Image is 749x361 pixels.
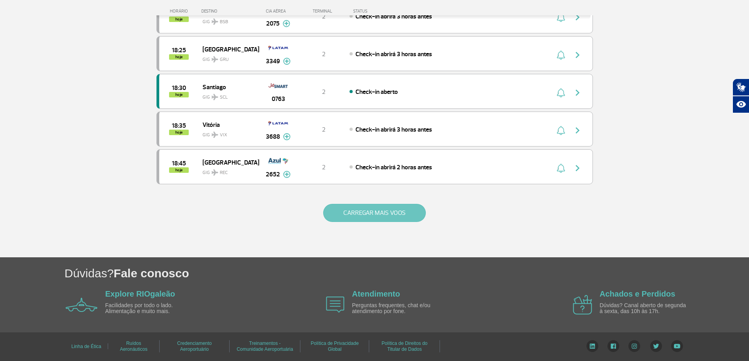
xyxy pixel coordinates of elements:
span: 2 [322,50,326,58]
span: VIX [220,132,227,139]
h1: Dúvidas? [64,265,749,281]
span: GIG [202,52,253,63]
span: 3688 [266,132,280,141]
span: Santiago [202,82,253,92]
div: STATUS [349,9,413,14]
span: 2025-08-28 18:45:00 [172,161,186,166]
p: Perguntas frequentes, chat e/ou atendimento por fone. [352,302,442,315]
span: [GEOGRAPHIC_DATA] [202,157,253,167]
span: hoje [169,167,189,173]
img: Facebook [607,340,619,352]
span: Vitória [202,119,253,130]
span: 2025-08-28 18:25:00 [172,48,186,53]
span: 2 [322,163,326,171]
img: sino-painel-voo.svg [557,88,565,97]
span: SCL [220,94,228,101]
img: destiny_airplane.svg [212,94,218,100]
span: 2 [322,88,326,96]
p: Facilidades por todo o lado. Alimentação e muito mais. [105,302,196,315]
img: airplane icon [66,298,98,312]
a: Ruídos Aeronáuticos [120,338,147,355]
span: hoje [169,92,189,97]
a: Política de Direitos do Titular de Dados [382,338,428,355]
div: CIA AÉREA [259,9,298,14]
img: seta-direita-painel-voo.svg [573,88,582,97]
img: seta-direita-painel-voo.svg [573,50,582,60]
img: sino-painel-voo.svg [557,50,565,60]
span: GIG [202,14,253,26]
img: mais-info-painel-voo.svg [283,20,290,27]
img: destiny_airplane.svg [212,132,218,138]
span: 2025-08-28 18:35:00 [172,123,186,128]
span: hoje [169,130,189,135]
p: Dúvidas? Canal aberto de segunda à sexta, das 10h às 17h. [600,302,690,315]
a: Linha de Ética [71,341,101,352]
img: seta-direita-painel-voo.svg [573,163,582,173]
button: Abrir recursos assistivos. [732,96,749,113]
div: DESTINO [201,9,259,14]
button: CARREGAR MAIS VOOS [323,204,426,222]
div: Plugin de acessibilidade da Hand Talk. [732,79,749,113]
span: Check-in abrirá 2 horas antes [355,163,432,171]
span: Fale conosco [114,267,189,280]
span: Check-in aberto [355,88,398,96]
img: sino-painel-voo.svg [557,126,565,135]
a: Achados e Perdidos [600,290,675,298]
img: mais-info-painel-voo.svg [283,133,291,140]
span: GIG [202,90,253,101]
span: 2075 [266,19,280,28]
img: sino-painel-voo.svg [557,163,565,173]
img: destiny_airplane.svg [212,56,218,62]
img: seta-direita-painel-voo.svg [573,126,582,135]
img: airplane icon [573,295,592,315]
span: GIG [202,127,253,139]
img: Twitter [650,340,662,352]
span: hoje [169,16,189,22]
button: Abrir tradutor de língua de sinais. [732,79,749,96]
span: [GEOGRAPHIC_DATA] [202,44,253,54]
span: BSB [220,18,228,26]
span: 2 [322,126,326,134]
span: Check-in abrirá 3 horas antes [355,13,432,20]
span: Check-in abrirá 3 horas antes [355,50,432,58]
img: LinkedIn [586,340,598,352]
span: 0763 [272,94,285,104]
img: YouTube [671,340,683,352]
a: Explore RIOgaleão [105,290,175,298]
span: hoje [169,54,189,60]
span: Check-in abrirá 3 horas antes [355,126,432,134]
div: TERMINAL [298,9,349,14]
a: Política de Privacidade Global [311,338,359,355]
span: 2 [322,13,326,20]
img: destiny_airplane.svg [212,18,218,25]
img: mais-info-painel-voo.svg [283,58,291,65]
a: Atendimento [352,290,400,298]
img: Instagram [628,340,640,352]
a: Treinamentos - Comunidade Aeroportuária [237,338,293,355]
span: 2652 [266,170,280,179]
span: REC [220,169,228,176]
span: GRU [220,56,229,63]
img: mais-info-painel-voo.svg [283,171,291,178]
a: Credenciamento Aeroportuário [177,338,212,355]
img: destiny_airplane.svg [212,169,218,176]
div: HORÁRIO [159,9,202,14]
img: airplane icon [326,297,344,313]
span: 3349 [266,57,280,66]
span: GIG [202,165,253,176]
span: 2025-08-28 18:30:00 [172,85,186,91]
